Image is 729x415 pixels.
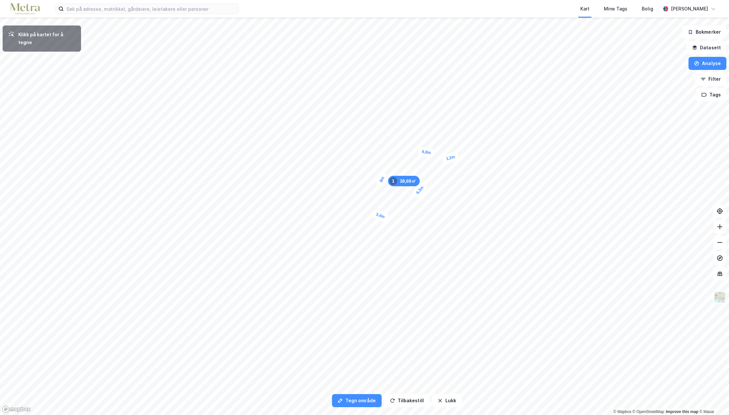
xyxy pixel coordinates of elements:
a: OpenStreetMap [633,409,664,414]
div: [PERSON_NAME] [671,5,708,13]
div: Map marker [418,146,436,158]
input: Søk på adresse, matrikkel, gårdeiere, leietakere eller personer [64,4,238,14]
a: Mapbox [613,409,631,414]
div: Klikk på kartet for å tegne [18,31,76,46]
div: Map marker [441,151,460,164]
button: Analyse [688,57,726,70]
div: Mine Tags [604,5,627,13]
div: Map marker [411,181,429,199]
div: Map marker [371,208,390,223]
button: Datasett [687,41,726,54]
button: Tilbakestill [384,394,429,407]
button: Tags [696,88,726,101]
div: Kart [580,5,589,13]
button: Filter [695,73,726,86]
a: Mapbox homepage [2,406,31,413]
div: Kontrollprogram for chat [696,384,729,415]
a: Improve this map [666,409,698,414]
img: Z [714,291,726,304]
button: Bokmerker [682,25,726,39]
div: Bolig [642,5,653,13]
iframe: Chat Widget [696,384,729,415]
img: metra-logo.256734c3b2bbffee19d4.png [10,3,40,15]
div: Map marker [388,176,420,186]
button: Tegn område [332,394,382,407]
button: Lukk [432,394,462,407]
div: 1 [389,177,397,185]
div: Map marker [375,171,389,187]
